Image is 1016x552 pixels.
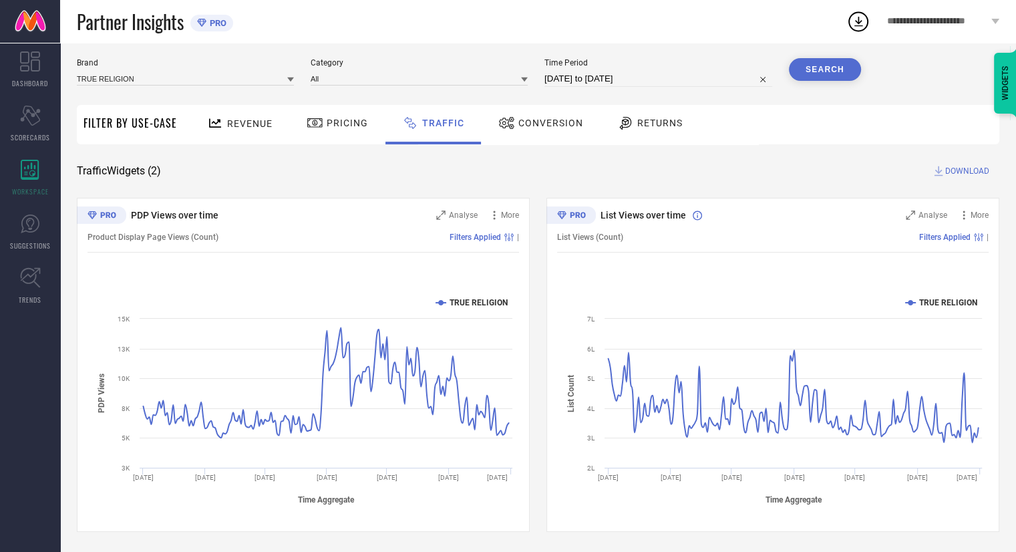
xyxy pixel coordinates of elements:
[436,211,446,220] svg: Zoom
[766,495,822,505] tspan: Time Aggregate
[317,474,337,481] text: [DATE]
[77,206,126,227] div: Premium
[544,71,772,87] input: Select time period
[450,298,508,307] text: TRUE RELIGION
[945,164,989,178] span: DOWNLOAD
[195,474,216,481] text: [DATE]
[587,405,595,412] text: 4L
[587,315,595,323] text: 7L
[919,233,971,242] span: Filters Applied
[122,405,130,412] text: 8K
[77,58,294,67] span: Brand
[327,118,368,128] span: Pricing
[501,211,519,220] span: More
[517,233,519,242] span: |
[919,298,977,307] text: TRUE RELIGION
[450,233,501,242] span: Filters Applied
[844,474,865,481] text: [DATE]
[546,206,596,227] div: Premium
[987,233,989,242] span: |
[77,8,184,35] span: Partner Insights
[122,434,130,442] text: 5K
[227,118,273,129] span: Revenue
[255,474,275,481] text: [DATE]
[957,474,977,481] text: [DATE]
[544,58,772,67] span: Time Period
[133,474,154,481] text: [DATE]
[122,464,130,472] text: 3K
[637,118,683,128] span: Returns
[557,233,623,242] span: List Views (Count)
[918,211,947,220] span: Analyse
[298,495,355,505] tspan: Time Aggregate
[118,346,130,353] text: 13K
[12,186,49,196] span: WORKSPACE
[598,474,619,481] text: [DATE]
[587,434,595,442] text: 3L
[11,132,50,142] span: SCORECARDS
[118,315,130,323] text: 15K
[601,210,686,221] span: List Views over time
[10,241,51,251] span: SUGGESTIONS
[77,164,161,178] span: Traffic Widgets ( 2 )
[12,78,48,88] span: DASHBOARD
[19,295,41,305] span: TRENDS
[377,474,397,481] text: [DATE]
[587,375,595,382] text: 5L
[566,374,576,412] tspan: List Count
[449,211,478,220] span: Analyse
[587,464,595,472] text: 2L
[97,374,106,413] tspan: PDP Views
[661,474,681,481] text: [DATE]
[587,346,595,353] text: 6L
[907,474,928,481] text: [DATE]
[789,58,861,81] button: Search
[971,211,989,220] span: More
[438,474,459,481] text: [DATE]
[311,58,528,67] span: Category
[518,118,583,128] span: Conversion
[131,210,218,221] span: PDP Views over time
[784,474,805,481] text: [DATE]
[422,118,464,128] span: Traffic
[88,233,218,242] span: Product Display Page Views (Count)
[83,115,177,131] span: Filter By Use-Case
[846,9,870,33] div: Open download list
[118,375,130,382] text: 10K
[906,211,915,220] svg: Zoom
[487,474,508,481] text: [DATE]
[206,18,226,28] span: PRO
[721,474,742,481] text: [DATE]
